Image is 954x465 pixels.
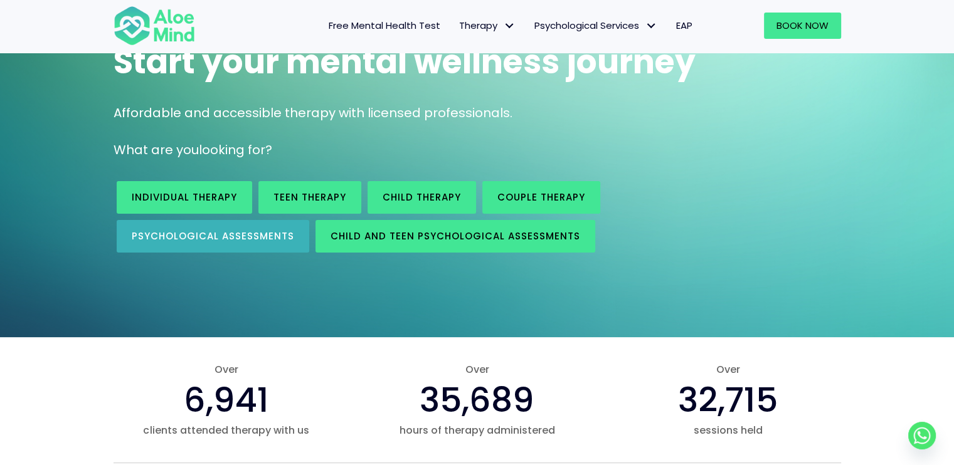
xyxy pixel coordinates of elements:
a: Child and Teen Psychological assessments [315,220,595,253]
span: sessions held [615,423,840,437]
a: Individual therapy [117,181,252,214]
a: EAP [667,13,702,39]
a: Couple therapy [482,181,600,214]
span: looking for? [199,141,272,159]
span: clients attended therapy with us [114,423,339,437]
span: hours of therapy administered [364,423,590,437]
span: Psychological assessments [132,229,294,243]
a: Whatsapp [908,422,936,449]
a: Child Therapy [368,181,476,214]
a: Teen Therapy [258,181,361,214]
img: Aloe mind Logo [114,5,195,46]
span: Teen Therapy [273,191,346,204]
span: Individual therapy [132,191,237,204]
span: What are you [114,141,199,159]
span: Over [114,362,339,377]
span: Free Mental Health Test [329,19,440,32]
span: 35,689 [420,376,534,424]
span: Book Now [776,19,829,32]
span: Psychological Services [534,19,657,32]
span: Child Therapy [383,191,461,204]
span: Over [615,362,840,377]
span: Start your mental wellness journey [114,39,696,85]
nav: Menu [211,13,702,39]
a: Free Mental Health Test [319,13,450,39]
span: Psychological Services: submenu [642,17,660,35]
a: Book Now [764,13,841,39]
span: Child and Teen Psychological assessments [331,229,580,243]
p: Affordable and accessible therapy with licensed professionals. [114,104,841,122]
span: Therapy [459,19,516,32]
span: 32,715 [678,376,778,424]
span: EAP [676,19,692,32]
a: TherapyTherapy: submenu [450,13,525,39]
span: Therapy: submenu [501,17,519,35]
a: Psychological ServicesPsychological Services: submenu [525,13,667,39]
span: Couple therapy [497,191,585,204]
a: Psychological assessments [117,220,309,253]
span: 6,941 [183,376,268,424]
span: Over [364,362,590,377]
